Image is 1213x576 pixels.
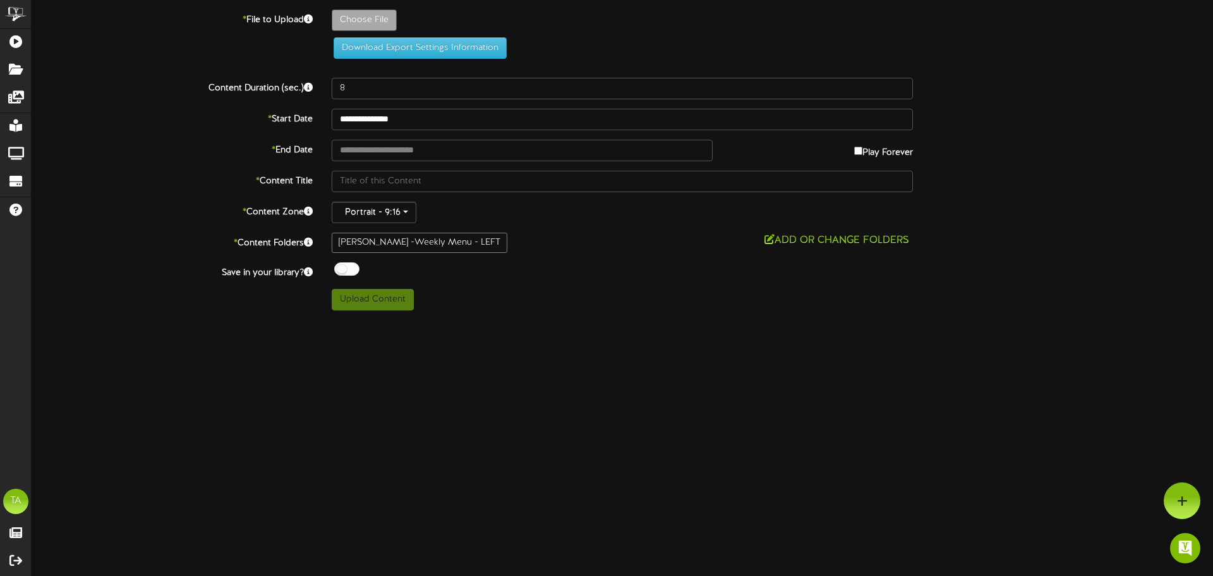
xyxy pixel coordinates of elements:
[332,289,414,310] button: Upload Content
[854,147,862,155] input: Play Forever
[22,78,322,95] label: Content Duration (sec.)
[3,489,28,514] div: TA
[22,262,322,279] label: Save in your library?
[327,43,507,52] a: Download Export Settings Information
[761,233,913,248] button: Add or Change Folders
[332,233,507,253] div: [PERSON_NAME] -Weekly Menu - LEFT
[22,233,322,250] label: Content Folders
[1170,533,1200,563] div: Open Intercom Messenger
[332,202,416,223] button: Portrait - 9:16
[22,9,322,27] label: File to Upload
[334,37,507,59] button: Download Export Settings Information
[332,171,913,192] input: Title of this Content
[22,171,322,188] label: Content Title
[22,109,322,126] label: Start Date
[22,140,322,157] label: End Date
[854,140,913,159] label: Play Forever
[22,202,322,219] label: Content Zone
